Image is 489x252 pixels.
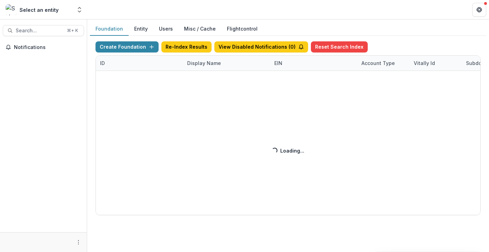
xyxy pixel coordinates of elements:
div: Select an entity [20,6,59,14]
div: ⌘ + K [66,27,79,34]
button: Foundation [90,22,129,36]
span: Search... [16,28,63,34]
button: More [74,238,83,246]
a: Flightcontrol [227,25,258,32]
button: Notifications [3,42,84,53]
button: Open entity switcher [75,3,84,17]
button: Entity [129,22,153,36]
button: Search... [3,25,84,36]
button: Users [153,22,178,36]
button: Misc / Cache [178,22,221,36]
span: Notifications [14,44,81,50]
button: Get Help [472,3,486,17]
img: Select an entity [6,4,17,15]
